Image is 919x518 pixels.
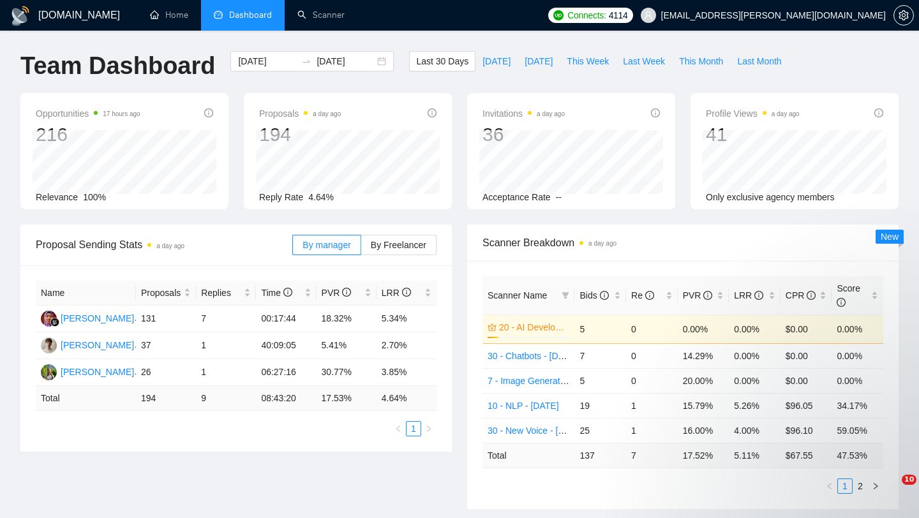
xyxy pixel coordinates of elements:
li: 1 [837,478,853,494]
a: 30 - New Voice - [DATE] [488,426,584,436]
img: logo [10,6,31,26]
span: right [872,482,879,490]
td: Total [482,443,574,468]
a: 20 - AI Developer - [DATE] [499,320,567,334]
span: info-circle [651,108,660,117]
td: 0 [626,314,678,343]
td: 18.32% [317,306,377,332]
span: Only exclusive agency members [706,192,835,202]
span: crown [488,323,497,332]
td: 0.00% [678,314,729,343]
td: 5.41% [317,332,377,359]
a: 1 [407,422,421,436]
span: 100% [83,192,106,202]
button: right [421,421,437,436]
iframe: Intercom live chat [876,475,906,505]
td: 194 [136,386,196,411]
button: Last Week [616,51,672,71]
span: dashboard [214,10,223,19]
td: 2.70% [377,332,437,359]
a: SM[PERSON_NAME] [41,313,134,323]
span: Last Week [623,54,665,68]
span: Connects: [567,8,606,22]
span: info-circle [428,108,437,117]
th: Replies [196,281,256,306]
span: left [394,425,402,433]
span: Scanner Name [488,290,547,300]
span: Opportunities [36,106,140,121]
span: -- [556,192,562,202]
td: 40:09:05 [256,332,316,359]
td: $0.00 [781,368,832,393]
img: MK [41,364,57,380]
span: left [826,482,833,490]
li: 1 [406,421,421,436]
span: Profile Views [706,106,800,121]
button: left [391,421,406,436]
span: Proposals [141,286,181,300]
td: 131 [136,306,196,332]
span: Last Month [737,54,781,68]
a: homeHome [150,10,188,20]
button: setting [893,5,914,26]
td: 5.34% [377,306,437,332]
span: 10 [902,475,916,485]
div: [PERSON_NAME] [61,338,134,352]
span: Replies [201,286,241,300]
span: swap-right [301,56,311,66]
span: info-circle [645,291,654,300]
span: By Freelancer [371,240,426,250]
td: 00:17:44 [256,306,316,332]
span: CPR [786,290,816,300]
a: 30 - Chatbots - [DATE] [488,351,578,361]
h1: Team Dashboard [20,51,215,81]
span: Time [261,288,292,298]
a: 7 - Image Generative AI - [DATE] [488,376,618,386]
span: This Week [567,54,609,68]
span: [DATE] [525,54,553,68]
td: 4.64 % [377,386,437,411]
td: 08:43:20 [256,386,316,411]
td: 1 [626,393,678,418]
td: 1 [196,332,256,359]
td: 30.77% [317,359,377,386]
img: SM [41,311,57,327]
button: Last 30 Days [409,51,475,71]
a: 10 - NLP - [DATE] [488,401,559,411]
time: a day ago [772,110,800,117]
td: 34.17% [832,393,883,418]
td: 5 [574,368,626,393]
span: [DATE] [482,54,511,68]
input: Start date [238,54,296,68]
td: 0 [626,343,678,368]
time: 17 hours ago [103,110,140,117]
input: End date [317,54,375,68]
div: 216 [36,122,140,147]
span: info-circle [204,108,213,117]
span: user [644,11,653,20]
img: gigradar-bm.png [50,318,59,327]
td: 5.26% [729,393,781,418]
button: This Month [672,51,730,71]
td: 0.00% [832,368,883,393]
td: Total [36,386,136,411]
span: info-circle [600,291,609,300]
td: 0.00% [729,343,781,368]
button: left [822,478,837,494]
div: 41 [706,122,800,147]
td: 5 [574,314,626,343]
span: By manager [303,240,350,250]
td: 137 [574,443,626,468]
td: $96.05 [781,393,832,418]
span: Re [631,290,654,300]
td: 0.00% [729,314,781,343]
div: 36 [482,122,565,147]
span: New [881,232,899,242]
span: Acceptance Rate [482,192,551,202]
a: OH[PERSON_NAME] [41,339,134,350]
a: setting [893,10,914,20]
td: 7 [574,343,626,368]
td: 1 [196,359,256,386]
td: 7 [196,306,256,332]
div: 194 [259,122,341,147]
